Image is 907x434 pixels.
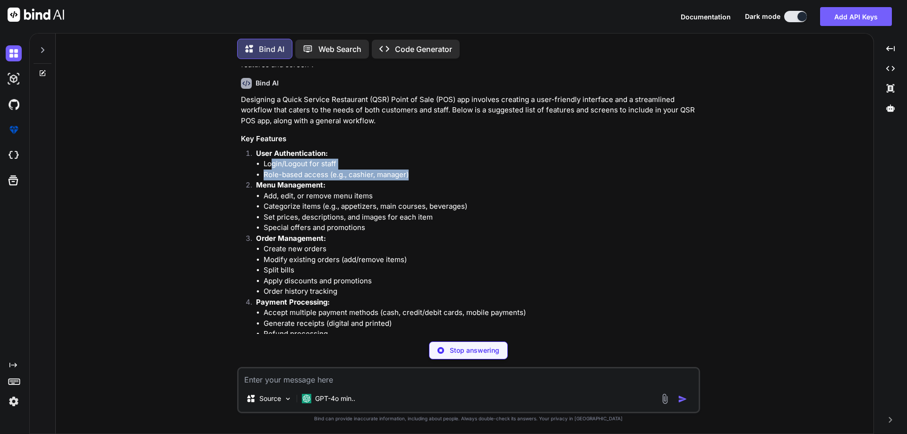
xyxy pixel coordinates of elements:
[264,307,698,318] li: Accept multiple payment methods (cash, credit/debit cards, mobile payments)
[256,78,279,88] h6: Bind AI
[264,170,698,180] li: Role-based access (e.g., cashier, manager)
[6,393,22,409] img: settings
[6,96,22,112] img: githubDark
[237,415,700,422] p: Bind can provide inaccurate information, including about people. Always double-check its answers....
[264,318,698,329] li: Generate receipts (digital and printed)
[264,159,698,170] li: Login/Logout for staff
[264,276,698,287] li: Apply discounts and promotions
[264,329,698,340] li: Refund processing
[318,43,361,55] p: Web Search
[820,7,892,26] button: Add API Keys
[241,134,698,145] h3: Key Features
[264,265,698,276] li: Split bills
[315,394,355,403] p: GPT-4o min..
[264,255,698,265] li: Modify existing orders (add/remove items)
[745,12,780,21] span: Dark mode
[450,346,499,355] p: Stop answering
[681,12,731,22] button: Documentation
[264,212,698,223] li: Set prices, descriptions, and images for each item
[264,201,698,212] li: Categorize items (e.g., appetizers, main courses, beverages)
[264,191,698,202] li: Add, edit, or remove menu items
[681,13,731,21] span: Documentation
[6,122,22,138] img: premium
[8,8,64,22] img: Bind AI
[256,149,328,158] strong: User Authentication:
[259,394,281,403] p: Source
[678,394,687,404] img: icon
[302,394,311,403] img: GPT-4o mini
[256,234,326,243] strong: Order Management:
[659,393,670,404] img: attachment
[6,71,22,87] img: darkAi-studio
[284,395,292,403] img: Pick Models
[256,180,325,189] strong: Menu Management:
[395,43,452,55] p: Code Generator
[241,94,698,127] p: Designing a Quick Service Restaurant (QSR) Point of Sale (POS) app involves creating a user-frien...
[6,147,22,163] img: cloudideIcon
[256,298,330,306] strong: Payment Processing:
[6,45,22,61] img: darkChat
[264,222,698,233] li: Special offers and promotions
[264,244,698,255] li: Create new orders
[264,286,698,297] li: Order history tracking
[259,43,284,55] p: Bind AI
